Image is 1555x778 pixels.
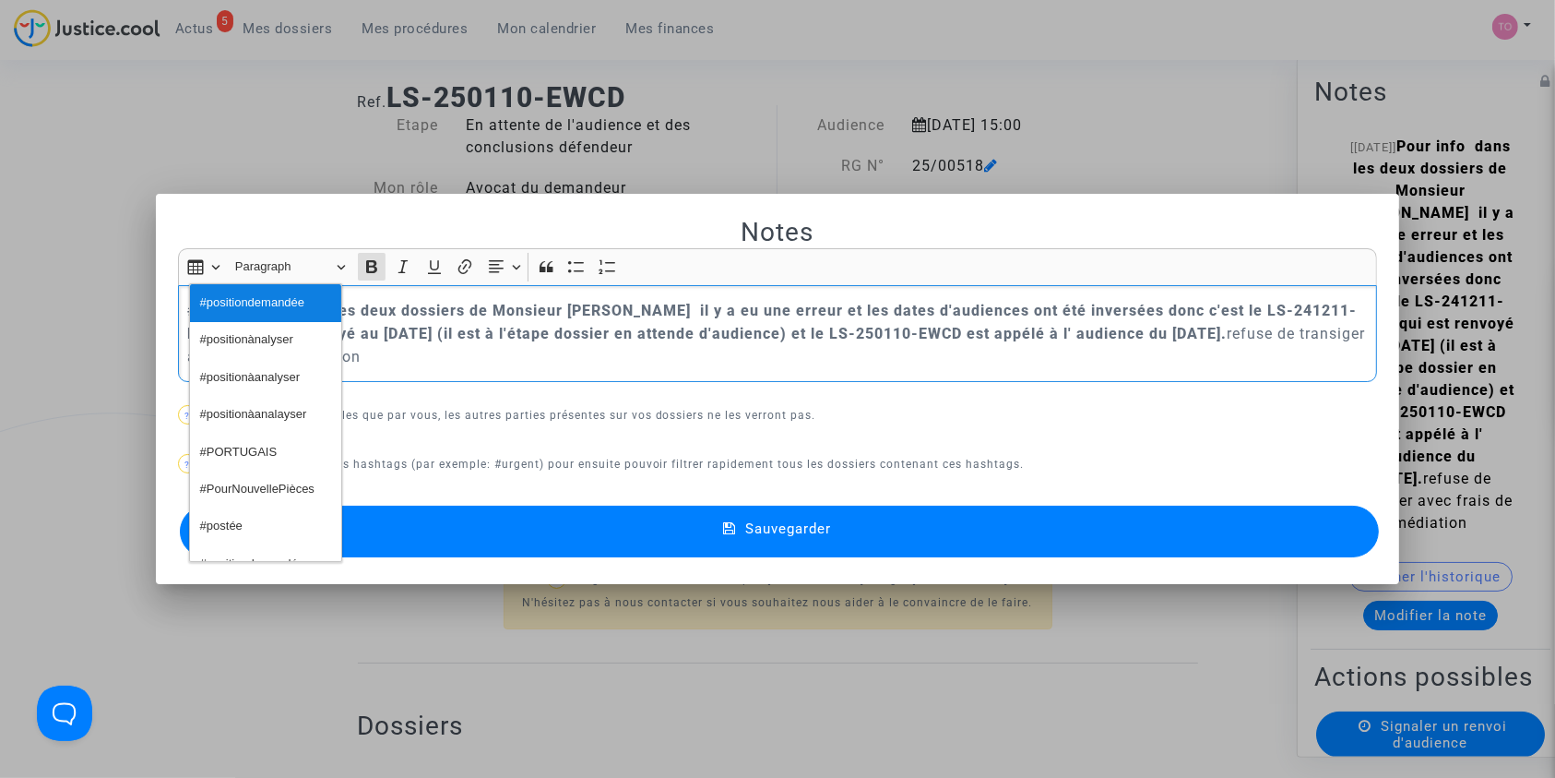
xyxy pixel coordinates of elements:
[190,545,341,582] button: #positiondemandé
[37,686,92,741] iframe: Help Scout Beacon - Open
[200,365,300,391] span: #positionàanalyser
[200,439,278,466] span: #PORTUGAIS
[227,253,354,281] button: Paragraph
[190,471,341,508] button: #PourNouvellePièces
[190,396,341,433] button: #positionàanalayser
[178,248,1378,284] div: Editor toolbar
[190,284,341,321] button: #positiondemandée
[190,322,341,359] button: #positionànalyser
[190,359,341,396] button: #positionàanalyser
[178,285,1378,383] div: Rich Text Editor, main
[190,509,341,545] button: #postée
[200,290,304,317] span: #positiondemandée
[178,216,1378,248] h2: Notes
[178,453,1378,476] p: Vous pouvez utiliser des hashtags (par exemple: #urgent) pour ensuite pouvoir filtrer rapidement ...
[180,506,1380,557] button: Sauvegarder
[178,404,1378,427] p: Ces notes ne sont visibles que par vous, les autres parties présentes sur vos dossiers ne les ver...
[200,551,298,578] span: #positiondemandé
[190,434,341,471] button: #PORTUGAIS
[184,411,190,421] span: ?
[200,476,315,503] span: #PourNouvellePièces
[235,256,331,278] span: Paragraph
[200,513,243,540] span: #postée
[184,460,190,470] span: ?
[187,299,1368,368] p: refuse de transiger avec frais de médiation
[745,521,831,537] span: Sauvegarder
[187,302,1357,342] strong: #poPour info dans les deux dossiers de Monsieur [PERSON_NAME] il y a eu une erreur et les dates d...
[200,327,293,353] span: #positionànalyser
[200,401,307,428] span: #positionàanalayser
